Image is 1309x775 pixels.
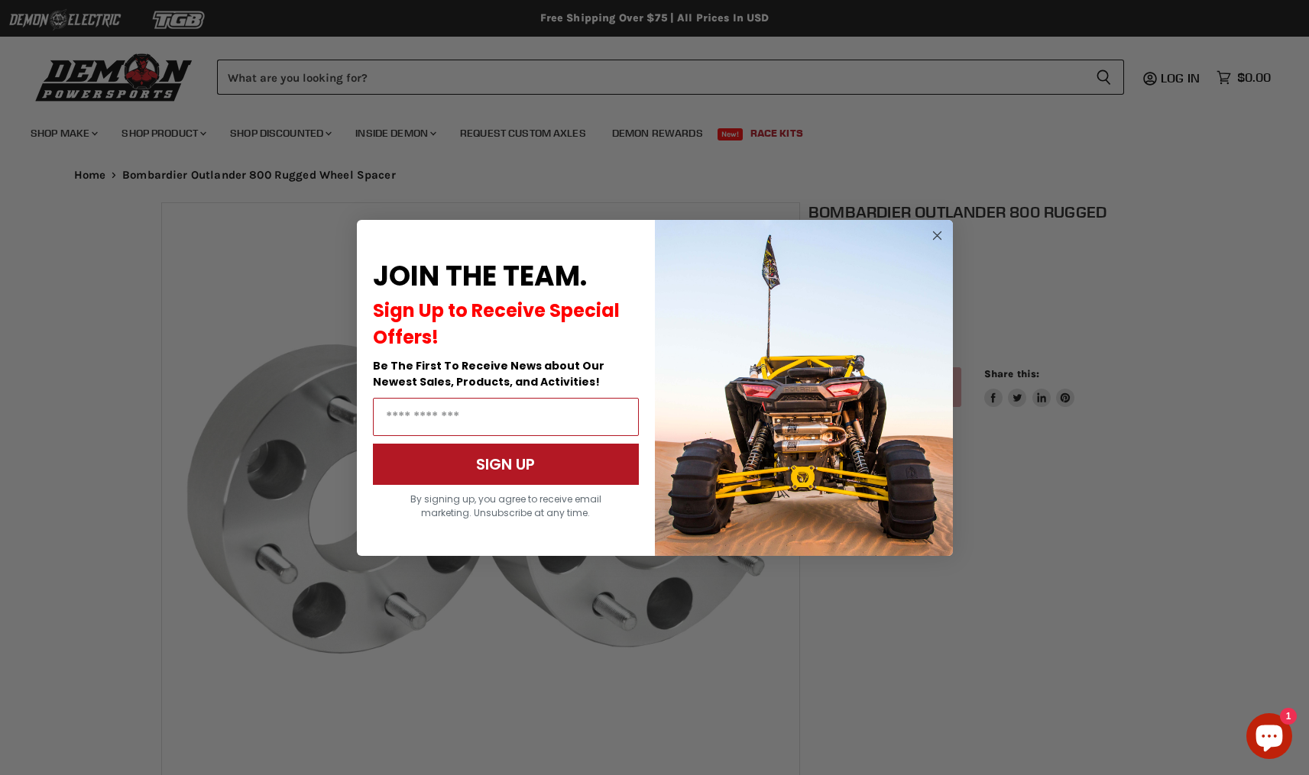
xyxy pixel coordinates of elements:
[1242,713,1297,763] inbox-online-store-chat: Shopify online store chat
[655,220,953,556] img: a9095488-b6e7-41ba-879d-588abfab540b.jpeg
[373,398,639,436] input: Email Address
[373,257,587,295] span: JOIN THE TEAM.
[928,226,947,245] button: Close dialog
[373,358,604,389] span: Be The First To Receive News about Our Newest Sales, Products, and Activities!
[373,298,620,350] span: Sign Up to Receive Special Offers!
[410,492,601,519] span: By signing up, you agree to receive email marketing. Unsubscribe at any time.
[373,444,639,485] button: SIGN UP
